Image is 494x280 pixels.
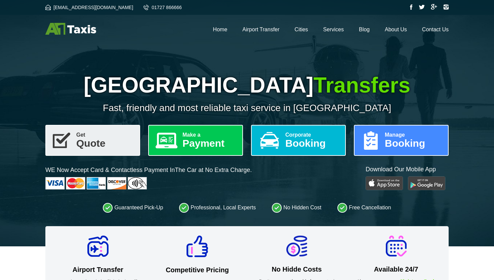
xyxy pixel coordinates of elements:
[314,73,410,97] span: Transfers
[386,236,407,256] img: Available 24/7 Icon
[45,73,449,98] h1: [GEOGRAPHIC_DATA]
[45,103,449,113] p: Fast, friendly and most reliable taxi service in [GEOGRAPHIC_DATA]
[285,132,340,138] span: Corporate
[182,132,237,138] span: Make a
[45,23,96,35] img: A1 Taxis St Albans LTD
[359,27,370,32] a: Blog
[354,125,449,156] a: ManageBooking
[350,266,442,273] h2: Available 24/7
[87,236,109,257] img: Airport Transfer Icon
[251,125,346,156] a: CorporateBooking
[366,165,449,174] p: Download Our Mobile App
[45,177,147,189] img: Cards
[251,266,343,273] h2: No Hidde Costs
[143,5,182,10] a: 01727 866666
[443,4,449,10] img: Instagram
[213,27,228,32] a: Home
[76,132,134,138] span: Get
[179,203,256,213] li: Professional, Local Experts
[385,132,443,138] span: Manage
[103,203,163,213] li: Guaranteed Pick-Up
[422,27,449,32] a: Contact Us
[152,266,243,274] h2: Competitive Pricing
[148,125,243,156] a: Make aPayment
[337,203,391,213] li: Free Cancellation
[408,176,445,190] img: Google Play
[175,167,252,173] span: The Car at No Extra Charge.
[286,236,307,256] img: No Hidde Costs Icon
[323,27,344,32] a: Services
[272,203,321,213] li: No Hidden Cost
[45,125,140,156] a: GetQuote
[187,236,208,257] img: Competitive Pricing Icon
[242,27,279,32] a: Airport Transfer
[366,176,403,190] img: Play Store
[385,27,407,32] a: About Us
[419,5,425,9] img: Twitter
[45,166,252,174] p: WE Now Accept Card & Contactless Payment In
[295,27,308,32] a: Cities
[410,4,413,10] img: Facebook
[45,5,133,10] a: [EMAIL_ADDRESS][DOMAIN_NAME]
[431,4,437,10] img: Google Plus
[52,266,144,274] h2: Airport Transfer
